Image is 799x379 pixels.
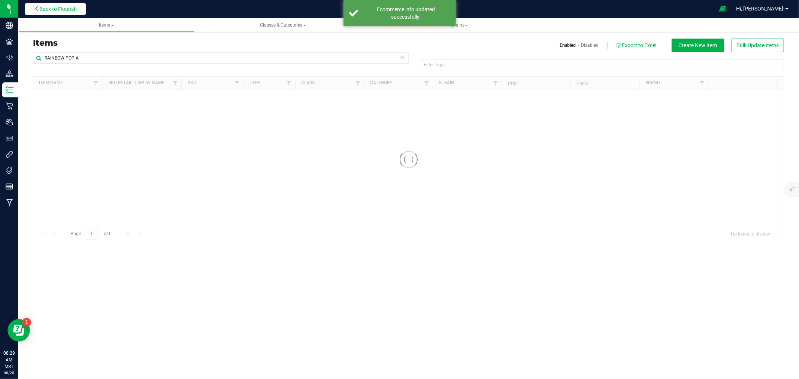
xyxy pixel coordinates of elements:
span: Strains [450,22,468,28]
span: Create New Item [679,42,717,48]
inline-svg: Facilities [6,38,13,45]
span: Hi, [PERSON_NAME]! [736,6,785,12]
inline-svg: Tags [6,167,13,174]
iframe: Resource center unread badge [22,318,31,327]
inline-svg: Configuration [6,54,13,61]
p: 08:29 AM MST [3,350,15,370]
span: Classes & Categories [260,22,306,28]
button: Create New Item [672,39,724,52]
button: Back to Flourish [25,3,86,15]
inline-svg: Distribution [6,70,13,78]
inline-svg: Inventory [6,86,13,94]
span: Items [99,22,114,28]
inline-svg: User Roles [6,134,13,142]
inline-svg: Company [6,22,13,29]
inline-svg: Reports [6,183,13,190]
span: Clear [400,52,405,62]
inline-svg: Users [6,118,13,126]
span: Bulk Update Items [737,42,779,48]
input: Search Item Name, SKU Retail Name, or Part Number [33,52,409,64]
span: Back to Flourish [39,6,77,12]
a: Enabled [560,42,576,49]
inline-svg: Manufacturing [6,199,13,206]
iframe: Resource center [7,319,30,342]
span: Open Ecommerce Menu [714,1,731,16]
inline-svg: Retail [6,102,13,110]
p: 08/20 [3,370,15,376]
button: Bulk Update Items [732,39,784,52]
inline-svg: Integrations [6,151,13,158]
h3: Items [33,39,403,48]
button: Export to Excel [615,39,657,52]
a: Disabled [581,42,599,49]
div: Ecommerce info updated successfully. [362,6,450,21]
